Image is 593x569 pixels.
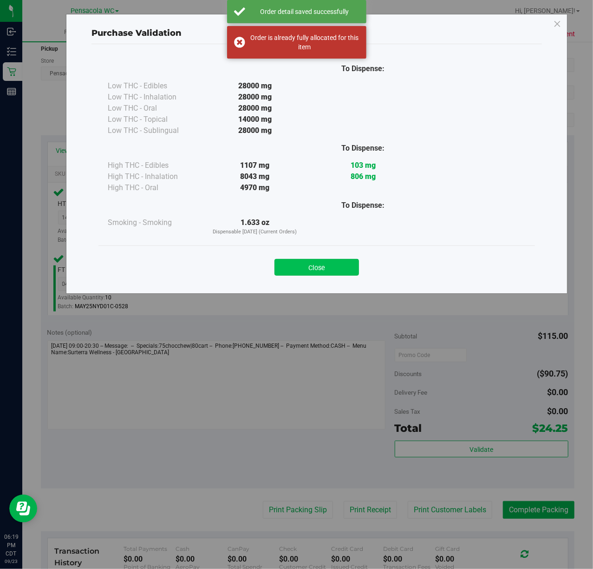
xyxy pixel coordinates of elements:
div: Low THC - Oral [108,103,201,114]
div: Low THC - Edibles [108,80,201,92]
div: 28000 mg [201,92,309,103]
div: 28000 mg [201,103,309,114]
div: Order is already fully allocated for this item [250,33,359,52]
div: 4970 mg [201,182,309,193]
div: 28000 mg [201,125,309,136]
div: Low THC - Topical [108,114,201,125]
div: Low THC - Inhalation [108,92,201,103]
div: 1107 mg [201,160,309,171]
div: 14000 mg [201,114,309,125]
div: To Dispense: [309,143,417,154]
div: High THC - Inhalation [108,171,201,182]
div: High THC - Oral [108,182,201,193]
div: 8043 mg [201,171,309,182]
iframe: Resource center [9,495,37,523]
button: Close [274,259,359,276]
p: Dispensable [DATE] (Current Orders) [201,228,309,236]
div: To Dispense: [309,63,417,74]
div: 28000 mg [201,80,309,92]
div: To Dispense: [309,200,417,211]
div: Smoking - Smoking [108,217,201,228]
strong: 806 mg [351,172,376,181]
span: Purchase Validation [91,28,182,38]
div: Low THC - Sublingual [108,125,201,136]
strong: 103 mg [351,161,376,170]
div: High THC - Edibles [108,160,201,171]
div: 1.633 oz [201,217,309,236]
div: Order detail saved successfully [250,7,359,16]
